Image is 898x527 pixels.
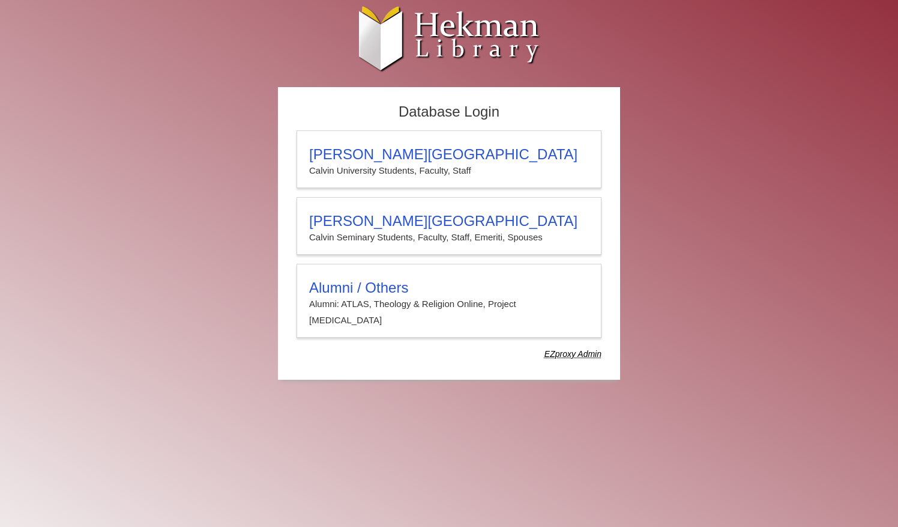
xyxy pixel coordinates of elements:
[297,197,601,255] a: [PERSON_NAME][GEOGRAPHIC_DATA]Calvin Seminary Students, Faculty, Staff, Emeriti, Spouses
[544,349,601,359] dfn: Use Alumni login
[297,130,601,188] a: [PERSON_NAME][GEOGRAPHIC_DATA]Calvin University Students, Faculty, Staff
[309,296,589,328] p: Alumni: ATLAS, Theology & Religion Online, Project [MEDICAL_DATA]
[309,213,589,230] h3: [PERSON_NAME][GEOGRAPHIC_DATA]
[309,146,589,163] h3: [PERSON_NAME][GEOGRAPHIC_DATA]
[309,163,589,178] p: Calvin University Students, Faculty, Staff
[309,230,589,245] p: Calvin Seminary Students, Faculty, Staff, Emeriti, Spouses
[309,279,589,328] summary: Alumni / OthersAlumni: ATLAS, Theology & Religion Online, Project [MEDICAL_DATA]
[291,100,607,124] h2: Database Login
[309,279,589,296] h3: Alumni / Others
